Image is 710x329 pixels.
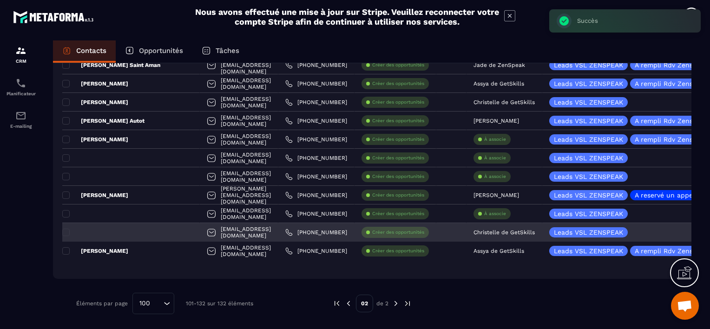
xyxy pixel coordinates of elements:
[554,99,623,105] p: Leads VSL ZENSPEAK
[62,99,128,106] p: [PERSON_NAME]
[62,136,128,143] p: [PERSON_NAME]
[76,300,128,307] p: Éléments par page
[62,117,145,125] p: [PERSON_NAME] Autot
[285,210,347,217] a: [PHONE_NUMBER]
[186,300,253,307] p: 101-132 sur 132 éléments
[2,91,39,96] p: Planificateur
[473,248,524,254] p: Assya de GetSkills
[372,173,424,180] p: Créer des opportunités
[15,45,26,56] img: formation
[344,299,353,308] img: prev
[403,299,412,308] img: next
[62,61,160,69] p: [PERSON_NAME] Saint Aman
[15,110,26,121] img: email
[372,192,424,198] p: Créer des opportunités
[554,155,623,161] p: Leads VSL ZENSPEAK
[285,173,347,180] a: [PHONE_NUMBER]
[372,155,424,161] p: Créer des opportunités
[484,136,506,143] p: À associe
[473,62,525,68] p: Jade de ZenSpeak
[473,192,519,198] p: [PERSON_NAME]
[392,299,400,308] img: next
[2,59,39,64] p: CRM
[62,247,128,255] p: [PERSON_NAME]
[372,62,424,68] p: Créer des opportunités
[484,155,506,161] p: À associe
[195,7,500,26] h2: Nous avons effectué une mise à jour sur Stripe. Veuillez reconnecter votre compte Stripe afin de ...
[635,248,708,254] p: A rempli Rdv Zenspeak
[473,229,535,236] p: Christelle de GetSkills
[356,295,373,312] p: 02
[285,154,347,162] a: [PHONE_NUMBER]
[333,299,341,308] img: prev
[13,8,97,26] img: logo
[372,80,424,87] p: Créer des opportunités
[372,229,424,236] p: Créer des opportunités
[372,248,424,254] p: Créer des opportunités
[554,80,623,87] p: Leads VSL ZENSPEAK
[635,118,708,124] p: A rempli Rdv Zenspeak
[2,38,39,71] a: formationformationCRM
[285,191,347,199] a: [PHONE_NUMBER]
[372,99,424,105] p: Créer des opportunités
[285,117,347,125] a: [PHONE_NUMBER]
[153,298,161,309] input: Search for option
[554,173,623,180] p: Leads VSL ZENSPEAK
[285,61,347,69] a: [PHONE_NUMBER]
[635,192,695,198] p: A reservé un appel
[372,136,424,143] p: Créer des opportunités
[62,80,128,87] p: [PERSON_NAME]
[62,191,128,199] p: [PERSON_NAME]
[473,118,519,124] p: [PERSON_NAME]
[53,40,116,63] a: Contacts
[192,40,249,63] a: Tâches
[554,248,623,254] p: Leads VSL ZENSPEAK
[554,192,623,198] p: Leads VSL ZENSPEAK
[635,80,708,87] p: A rempli Rdv Zenspeak
[216,46,239,55] p: Tâches
[484,173,506,180] p: À associe
[554,211,623,217] p: Leads VSL ZENSPEAK
[15,78,26,89] img: scheduler
[139,46,183,55] p: Opportunités
[372,211,424,217] p: Créer des opportunités
[2,124,39,129] p: E-mailing
[2,71,39,103] a: schedulerschedulerPlanificateur
[372,118,424,124] p: Créer des opportunités
[554,62,623,68] p: Leads VSL ZENSPEAK
[635,136,708,143] p: A rempli Rdv Zenspeak
[635,62,708,68] p: A rempli Rdv Zenspeak
[132,293,174,314] div: Search for option
[376,300,388,307] p: de 2
[136,298,153,309] span: 100
[2,103,39,136] a: emailemailE-mailing
[554,118,623,124] p: Leads VSL ZENSPEAK
[285,136,347,143] a: [PHONE_NUMBER]
[285,80,347,87] a: [PHONE_NUMBER]
[285,229,347,236] a: [PHONE_NUMBER]
[554,136,623,143] p: Leads VSL ZENSPEAK
[76,46,106,55] p: Contacts
[484,211,506,217] p: À associe
[285,247,347,255] a: [PHONE_NUMBER]
[116,40,192,63] a: Opportunités
[554,229,623,236] p: Leads VSL ZENSPEAK
[473,99,535,105] p: Christelle de GetSkills
[671,292,699,320] div: Ouvrir le chat
[285,99,347,106] a: [PHONE_NUMBER]
[473,80,524,87] p: Assya de GetSkills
